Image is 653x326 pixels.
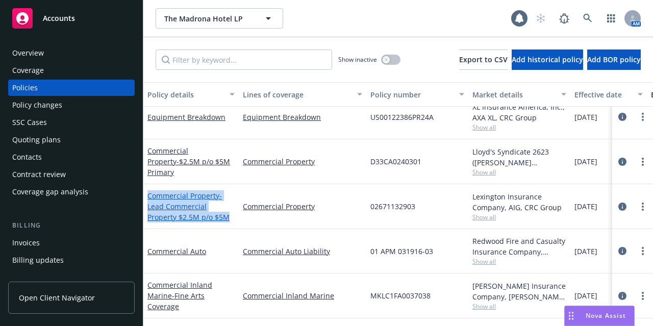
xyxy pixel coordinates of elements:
[472,213,566,221] span: Show all
[12,45,44,61] div: Overview
[12,235,40,251] div: Invoices
[8,132,135,148] a: Quoting plans
[147,191,230,222] span: - Lead Commercial Property $2.5M p/o $5M
[8,235,135,251] a: Invoices
[637,200,649,213] a: more
[12,132,61,148] div: Quoting plans
[472,302,566,311] span: Show all
[468,82,570,107] button: Market details
[147,291,205,311] span: - Fine Arts Coverage
[370,112,434,122] span: US00122386PR24A
[8,80,135,96] a: Policies
[366,82,468,107] button: Policy number
[472,89,555,100] div: Market details
[472,168,566,177] span: Show all
[147,157,230,177] span: - $2.5M p/o $5M Primary
[156,8,283,29] button: The Madrona Hotel LP
[616,290,629,302] a: circleInformation
[243,290,362,301] a: Commercial Inland Marine
[239,82,366,107] button: Lines of coverage
[565,306,577,325] div: Drag to move
[8,184,135,200] a: Coverage gap analysis
[147,112,225,122] a: Equipment Breakdown
[574,290,597,301] span: [DATE]
[616,156,629,168] a: circleInformation
[616,200,629,213] a: circleInformation
[164,13,253,24] span: The Madrona Hotel LP
[12,269,69,286] div: Account charges
[472,102,566,123] div: XL Insurance America, Inc., AXA XL, CRC Group
[616,245,629,257] a: circleInformation
[8,114,135,131] a: SSC Cases
[531,8,551,29] a: Start snowing
[8,97,135,113] a: Policy changes
[243,246,362,257] a: Commercial Auto Liability
[8,62,135,79] a: Coverage
[637,156,649,168] a: more
[637,290,649,302] a: more
[574,89,632,100] div: Effective date
[147,89,223,100] div: Policy details
[147,280,212,311] a: Commercial Inland Marine
[8,252,135,268] a: Billing updates
[577,8,598,29] a: Search
[370,156,421,167] span: D33CA0240301
[8,269,135,286] a: Account charges
[8,4,135,33] a: Accounts
[147,191,230,222] a: Commercial Property
[12,97,62,113] div: Policy changes
[472,257,566,266] span: Show all
[587,49,641,70] button: Add BOR policy
[156,49,332,70] input: Filter by keyword...
[147,146,230,177] a: Commercial Property
[147,246,206,256] a: Commercial Auto
[8,149,135,165] a: Contacts
[574,112,597,122] span: [DATE]
[12,252,64,268] div: Billing updates
[586,311,626,320] span: Nova Assist
[43,14,75,22] span: Accounts
[143,82,239,107] button: Policy details
[12,114,47,131] div: SSC Cases
[12,149,42,165] div: Contacts
[12,184,88,200] div: Coverage gap analysis
[637,245,649,257] a: more
[12,80,38,96] div: Policies
[12,166,66,183] div: Contract review
[8,220,135,231] div: Billing
[472,146,566,168] div: Lloyd's Syndicate 2623 ([PERSON_NAME] [PERSON_NAME] Limited), [PERSON_NAME] Group, CRC Group
[616,111,629,123] a: circleInformation
[574,156,597,167] span: [DATE]
[459,55,508,64] span: Export to CSV
[512,49,583,70] button: Add historical policy
[472,123,566,132] span: Show all
[370,89,453,100] div: Policy number
[243,201,362,212] a: Commercial Property
[472,281,566,302] div: [PERSON_NAME] Insurance Company, [PERSON_NAME] Insurance
[512,55,583,64] span: Add historical policy
[570,82,647,107] button: Effective date
[8,45,135,61] a: Overview
[587,55,641,64] span: Add BOR policy
[554,8,574,29] a: Report a Bug
[12,62,44,79] div: Coverage
[472,191,566,213] div: Lexington Insurance Company, AIG, CRC Group
[601,8,621,29] a: Switch app
[574,246,597,257] span: [DATE]
[243,156,362,167] a: Commercial Property
[8,166,135,183] a: Contract review
[243,112,362,122] a: Equipment Breakdown
[637,111,649,123] a: more
[370,201,415,212] span: 02671132903
[338,55,377,64] span: Show inactive
[370,246,433,257] span: 01 APM 031916-03
[243,89,351,100] div: Lines of coverage
[459,49,508,70] button: Export to CSV
[564,306,635,326] button: Nova Assist
[472,236,566,257] div: Redwood Fire and Casualty Insurance Company, Berkshire Hathaway Homestate Companies (BHHC)
[574,201,597,212] span: [DATE]
[19,292,95,303] span: Open Client Navigator
[370,290,431,301] span: MKLC1FA0037038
